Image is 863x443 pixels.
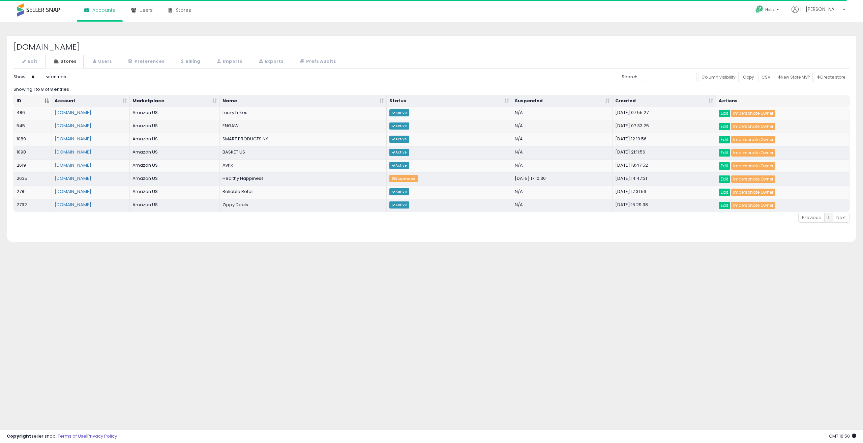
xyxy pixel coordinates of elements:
[220,159,387,172] td: Avrix
[14,159,52,172] td: 2619
[220,146,387,159] td: BASKET US
[702,74,736,80] span: Column visibility
[389,109,409,116] span: Active
[14,95,52,107] th: ID: activate to sort column descending
[814,72,848,82] a: Create store
[13,84,850,93] div: Showing 1 to 8 of 8 entries
[743,74,754,80] span: Copy
[512,120,613,133] td: N/A
[208,55,249,68] a: Imports
[14,133,52,146] td: 1089
[220,120,387,133] td: ENGAW
[45,55,84,68] a: Stores
[220,107,387,120] td: Lucky Lukes
[731,136,775,143] a: Impersonate Owner
[14,199,52,212] td: 2792
[387,95,512,107] th: Status: activate to sort column ascending
[719,110,730,117] a: Edit
[800,6,841,12] span: Hi [PERSON_NAME]
[220,186,387,199] td: Reliable Retail
[833,213,850,223] a: Next
[14,186,52,199] td: 2781
[740,72,757,82] a: Copy
[13,55,44,68] a: Edit
[512,133,613,146] td: N/A
[798,213,825,223] a: Previous
[55,149,91,155] a: [DOMAIN_NAME]
[719,189,730,196] a: Edit
[172,55,207,68] a: Billing
[824,213,833,223] a: 1
[613,159,716,172] td: [DATE] 18:47:52
[14,107,52,120] td: 486
[613,186,716,199] td: [DATE] 17:31:56
[719,162,730,170] a: Edit
[55,201,91,208] a: [DOMAIN_NAME]
[613,107,716,120] td: [DATE] 07:55:27
[220,199,387,212] td: Zippy Deals
[130,120,219,133] td: Amazon US
[130,172,219,186] td: Amazon US
[731,149,775,157] a: Impersonate Owner
[84,55,119,68] a: Users
[130,95,219,107] th: Marketplace: activate to sort column ascending
[389,136,409,143] span: Active
[130,107,219,120] td: Amazon US
[755,5,764,13] i: Get Help
[130,146,219,159] td: Amazon US
[55,188,91,195] a: [DOMAIN_NAME]
[512,186,613,199] td: N/A
[92,7,115,13] span: Accounts
[130,133,219,146] td: Amazon US
[758,72,773,82] a: CSV
[512,199,613,212] td: N/A
[731,110,775,117] a: Impersonate Owner
[130,159,219,172] td: Amazon US
[130,186,219,199] td: Amazon US
[13,72,66,82] label: Show entries
[731,175,775,183] a: Impersonate Owner
[512,107,613,120] td: N/A
[389,122,409,130] span: Active
[698,72,739,82] a: Column visibility
[26,72,51,82] select: Showentries
[778,74,810,80] span: New Store MVP
[55,136,91,142] a: [DOMAIN_NAME]
[613,120,716,133] td: [DATE] 07:33:25
[613,172,716,186] td: [DATE] 14:47:31
[731,189,775,196] a: Impersonate Owner
[792,6,845,21] a: Hi [PERSON_NAME]
[130,199,219,212] td: Amazon US
[719,175,730,183] a: Edit
[389,149,409,156] span: Active
[716,95,849,107] th: Actions
[389,188,409,195] span: Active
[389,201,409,209] span: Active
[512,95,613,107] th: Suspended: activate to sort column ascending
[762,74,770,80] span: CSV
[120,55,172,68] a: Preferences
[55,109,91,116] a: [DOMAIN_NAME]
[817,74,845,80] span: Create store
[250,55,291,68] a: Exports
[731,123,775,130] a: Impersonate Owner
[512,159,613,172] td: N/A
[220,95,387,107] th: Name: activate to sort column ascending
[512,146,613,159] td: N/A
[176,7,191,13] span: Stores
[719,202,730,209] a: Edit
[52,95,130,107] th: Account: activate to sort column ascending
[291,55,343,68] a: Prefs Audits
[55,175,91,182] a: [DOMAIN_NAME]
[622,72,697,82] label: Search:
[613,133,716,146] td: [DATE] 12:19:56
[719,149,730,157] a: Edit
[14,172,52,186] td: 2635
[613,199,716,212] td: [DATE] 16:29:38
[14,146,52,159] td: 1098
[14,120,52,133] td: 545
[13,43,850,51] h2: [DOMAIN_NAME]
[220,172,387,186] td: Healthy Happiness
[389,175,418,182] span: Suspended
[731,202,775,209] a: Impersonate Owner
